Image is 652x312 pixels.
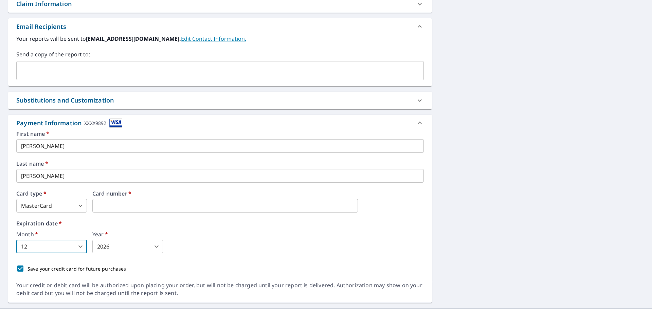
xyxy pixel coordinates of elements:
[8,92,432,109] div: Substitutions and Customization
[16,191,87,196] label: Card type
[16,161,424,166] label: Last name
[92,240,163,253] div: 2026
[84,118,106,128] div: XXXX9892
[86,35,181,42] b: [EMAIL_ADDRESS][DOMAIN_NAME].
[16,232,87,237] label: Month
[181,35,246,42] a: EditContactInfo
[16,35,424,43] label: Your reports will be sent to
[92,199,358,213] iframe: secure payment field
[16,221,424,226] label: Expiration date
[16,131,424,136] label: First name
[92,191,424,196] label: Card number
[16,22,66,31] div: Email Recipients
[16,118,122,128] div: Payment Information
[8,115,432,131] div: Payment InformationXXXX9892cardImage
[109,118,122,128] img: cardImage
[16,96,114,105] div: Substitutions and Customization
[16,281,424,297] div: Your credit or debit card will be authorized upon placing your order, but will not be charged unt...
[92,232,163,237] label: Year
[16,50,424,58] label: Send a copy of the report to:
[16,240,87,253] div: 12
[16,199,87,213] div: MasterCard
[8,18,432,35] div: Email Recipients
[28,265,126,272] p: Save your credit card for future purchases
